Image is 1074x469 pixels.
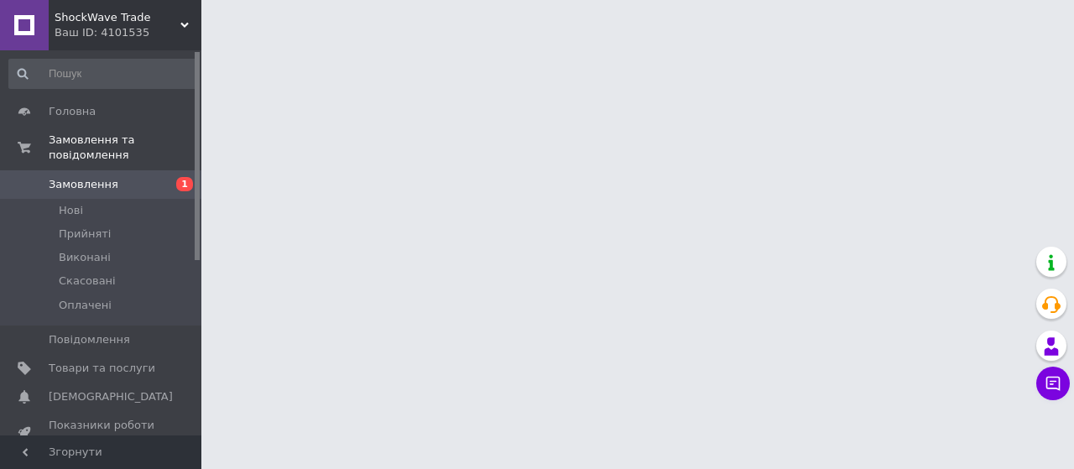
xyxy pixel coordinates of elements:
[59,274,116,289] span: Скасовані
[49,418,155,448] span: Показники роботи компанії
[59,298,112,313] span: Оплачені
[55,10,180,25] span: ShockWave Trade
[49,177,118,192] span: Замовлення
[49,133,201,163] span: Замовлення та повідомлення
[1036,367,1070,400] button: Чат з покупцем
[59,203,83,218] span: Нові
[49,389,173,404] span: [DEMOGRAPHIC_DATA]
[59,227,111,242] span: Прийняті
[8,59,198,89] input: Пошук
[49,361,155,376] span: Товари та послуги
[49,332,130,347] span: Повідомлення
[55,25,201,40] div: Ваш ID: 4101535
[59,250,111,265] span: Виконані
[176,177,193,191] span: 1
[49,104,96,119] span: Головна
